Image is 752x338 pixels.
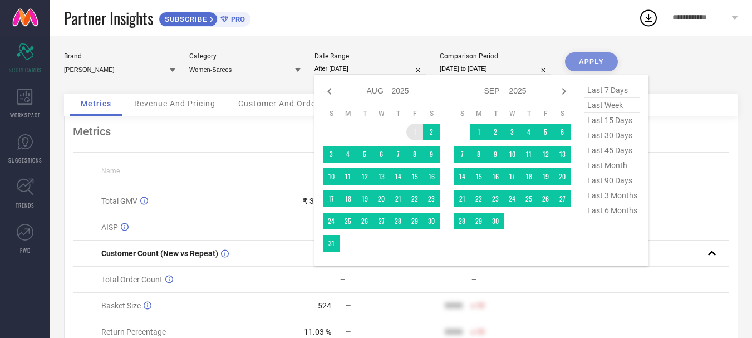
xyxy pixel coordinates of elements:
span: last 6 months [584,203,640,218]
div: 9999 [445,301,463,310]
td: Wed Aug 13 2025 [373,168,390,185]
span: Metrics [81,99,111,108]
td: Sat Aug 09 2025 [423,146,440,163]
td: Sun Aug 03 2025 [323,146,340,163]
th: Sunday [323,109,340,118]
td: Fri Sep 05 2025 [537,124,554,140]
td: Sat Aug 30 2025 [423,213,440,229]
td: Sat Sep 20 2025 [554,168,571,185]
span: Return Percentage [101,327,166,336]
th: Monday [470,109,487,118]
td: Fri Aug 22 2025 [406,190,423,207]
span: 50 [477,328,485,336]
th: Friday [537,109,554,118]
td: Tue Aug 19 2025 [356,190,373,207]
th: Tuesday [356,109,373,118]
td: Thu Aug 28 2025 [390,213,406,229]
td: Fri Aug 29 2025 [406,213,423,229]
td: Mon Sep 29 2025 [470,213,487,229]
td: Thu Sep 11 2025 [520,146,537,163]
span: WORKSPACE [10,111,41,119]
th: Wednesday [373,109,390,118]
div: Brand [64,52,175,60]
input: Select comparison period [440,63,551,75]
th: Friday [406,109,423,118]
td: Mon Aug 11 2025 [340,168,356,185]
div: 524 [318,301,331,310]
span: last 30 days [584,128,640,143]
td: Thu Aug 14 2025 [390,168,406,185]
td: Tue Sep 16 2025 [487,168,504,185]
td: Wed Sep 10 2025 [504,146,520,163]
td: Wed Sep 17 2025 [504,168,520,185]
div: Category [189,52,301,60]
div: ₹ 3.03 L [303,197,331,205]
span: SCORECARDS [9,66,42,74]
td: Thu Aug 07 2025 [390,146,406,163]
td: Sun Aug 31 2025 [323,235,340,252]
td: Sun Aug 17 2025 [323,190,340,207]
div: 11.03 % [304,327,331,336]
div: Metrics [73,125,729,138]
th: Saturday [554,109,571,118]
td: Fri Aug 01 2025 [406,124,423,140]
span: Customer Count (New vs Repeat) [101,249,218,258]
span: Name [101,167,120,175]
td: Sun Aug 24 2025 [323,213,340,229]
th: Thursday [390,109,406,118]
td: Mon Sep 22 2025 [470,190,487,207]
td: Thu Sep 25 2025 [520,190,537,207]
input: Select date range [314,63,426,75]
td: Wed Aug 27 2025 [373,213,390,229]
span: Total Order Count [101,275,163,284]
span: last 45 days [584,143,640,158]
td: Sat Sep 27 2025 [554,190,571,207]
span: Partner Insights [64,7,153,30]
span: SUGGESTIONS [8,156,42,164]
td: Sun Sep 07 2025 [454,146,470,163]
td: Mon Aug 04 2025 [340,146,356,163]
div: Date Range [314,52,426,60]
td: Wed Sep 24 2025 [504,190,520,207]
th: Monday [340,109,356,118]
td: Sun Sep 14 2025 [454,168,470,185]
td: Mon Sep 15 2025 [470,168,487,185]
span: last month [584,158,640,173]
td: Fri Aug 08 2025 [406,146,423,163]
span: 50 [477,302,485,310]
td: Sun Sep 21 2025 [454,190,470,207]
td: Wed Aug 06 2025 [373,146,390,163]
span: PRO [228,15,245,23]
div: 9999 [445,327,463,336]
td: Fri Sep 12 2025 [537,146,554,163]
a: SUBSCRIBEPRO [159,9,250,27]
td: Fri Aug 15 2025 [406,168,423,185]
span: Basket Size [101,301,141,310]
span: last 3 months [584,188,640,203]
th: Sunday [454,109,470,118]
th: Saturday [423,109,440,118]
td: Thu Sep 04 2025 [520,124,537,140]
span: Customer And Orders [238,99,323,108]
td: Mon Sep 08 2025 [470,146,487,163]
span: last 7 days [584,83,640,98]
span: — [346,328,351,336]
td: Sat Sep 13 2025 [554,146,571,163]
div: — [340,276,400,283]
div: Open download list [638,8,658,28]
td: Thu Aug 21 2025 [390,190,406,207]
span: Revenue And Pricing [134,99,215,108]
td: Sat Aug 23 2025 [423,190,440,207]
td: Sun Sep 28 2025 [454,213,470,229]
div: Comparison Period [440,52,551,60]
span: — [346,302,351,310]
td: Sun Aug 10 2025 [323,168,340,185]
td: Sat Sep 06 2025 [554,124,571,140]
th: Tuesday [487,109,504,118]
div: — [471,276,532,283]
span: last 90 days [584,173,640,188]
td: Tue Sep 23 2025 [487,190,504,207]
div: — [457,275,463,284]
span: Total GMV [101,197,137,205]
div: Previous month [323,85,336,98]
